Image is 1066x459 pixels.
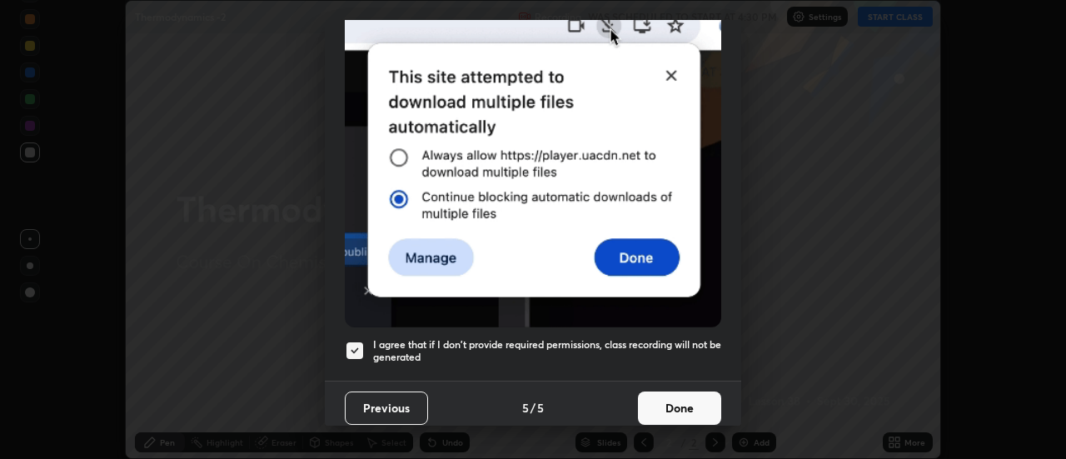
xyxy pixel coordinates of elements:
h4: / [531,399,535,417]
h4: 5 [522,399,529,417]
h4: 5 [537,399,544,417]
button: Previous [345,392,428,425]
h5: I agree that if I don't provide required permissions, class recording will not be generated [373,338,721,364]
button: Done [638,392,721,425]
